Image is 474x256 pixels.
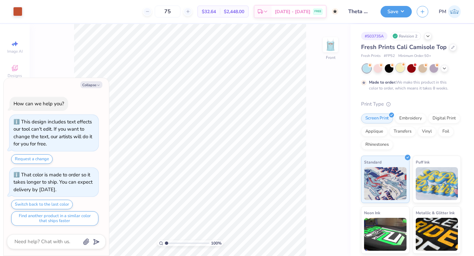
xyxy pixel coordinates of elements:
div: Transfers [389,127,416,137]
div: Print Type [361,100,461,108]
input: Untitled Design [343,5,376,18]
strong: Made to order: [369,80,396,85]
span: $2,448.00 [224,8,244,15]
img: Standard [364,167,407,200]
span: Fresh Prints [361,53,381,59]
div: Front [326,55,335,61]
span: Puff Ink [416,159,430,166]
span: [DATE] - [DATE] [275,8,310,15]
span: Image AI [7,49,23,54]
img: Front [324,38,337,51]
div: Foil [438,127,454,137]
div: How can we help you? [13,100,64,107]
a: PM [439,5,461,18]
div: Screen Print [361,114,393,123]
img: Metallic & Glitter Ink [416,218,458,251]
span: # FP52 [384,53,395,59]
div: Embroidery [395,114,426,123]
button: Collapse [80,81,102,88]
div: Rhinestones [361,140,393,150]
span: Designs [8,73,22,78]
span: Neon Ink [364,209,380,216]
span: Minimum Order: 50 + [398,53,431,59]
span: Fresh Prints Cali Camisole Top [361,43,447,51]
button: Find another product in a similar color that ships faster [11,211,98,226]
div: We make this product in this color to order, which means it takes 8 weeks. [369,79,450,91]
button: Switch back to the last color [11,200,73,209]
div: Vinyl [418,127,436,137]
input: – – [155,6,180,17]
img: Puff Ink [416,167,458,200]
div: Applique [361,127,387,137]
span: FREE [314,9,321,14]
span: 100 % [211,240,222,246]
span: Metallic & Glitter Ink [416,209,455,216]
img: Perry Mcloughlin [448,5,461,18]
img: Neon Ink [364,218,407,251]
div: # 503735A [361,32,387,40]
span: $32.64 [202,8,216,15]
div: Digital Print [428,114,460,123]
button: Save [381,6,412,17]
span: Standard [364,159,382,166]
span: PM [439,8,446,15]
button: Request a change [11,154,53,164]
div: That color is made to order so it takes longer to ship. You can expect delivery by [DATE]. [13,171,92,193]
div: Revision 2 [391,32,421,40]
div: This design includes text effects our tool can't edit. If you want to change the text, our artist... [13,118,92,147]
